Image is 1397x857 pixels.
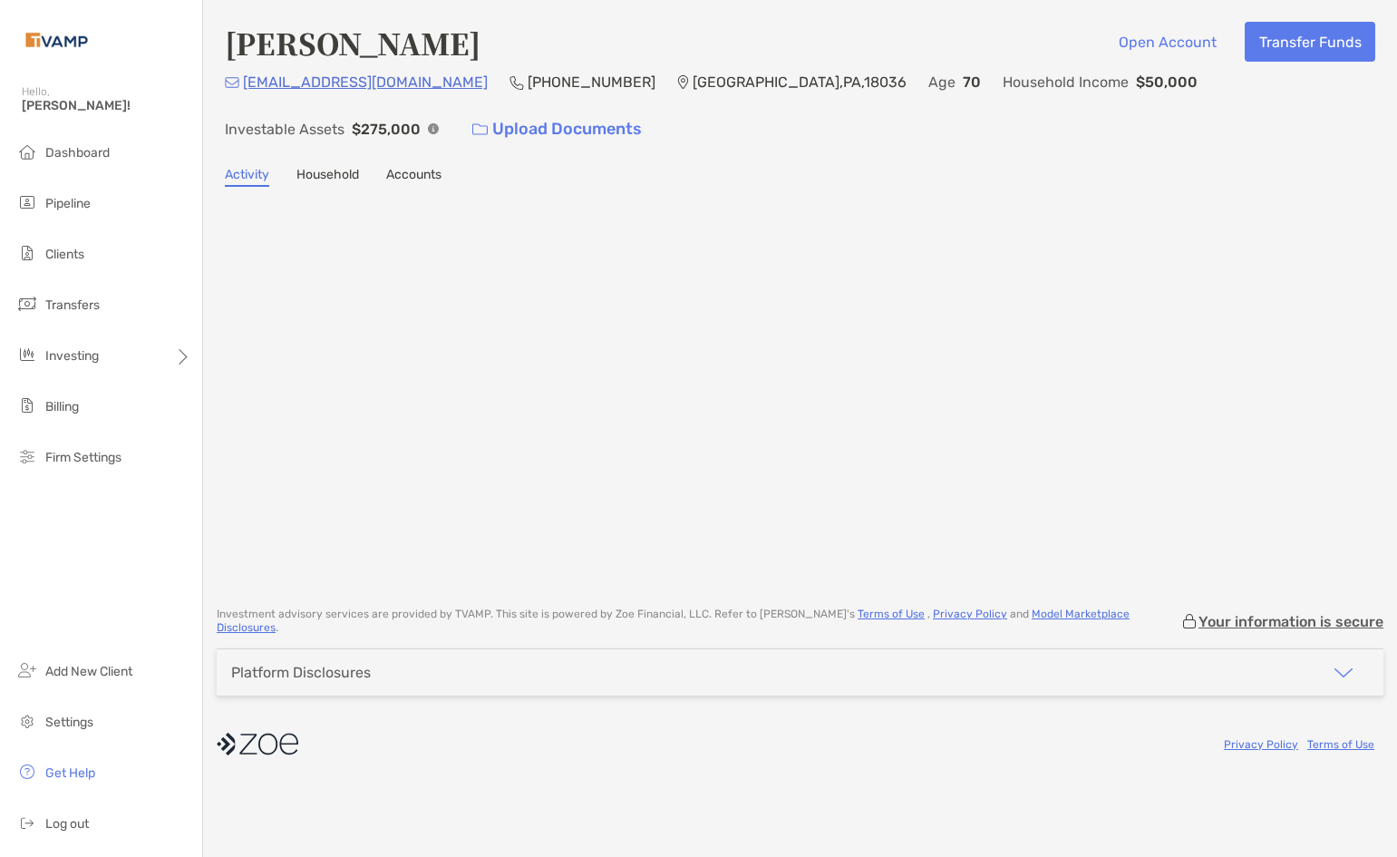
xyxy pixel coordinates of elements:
p: Age [928,71,956,93]
p: Household Income [1003,71,1129,93]
p: $275,000 [352,118,421,141]
p: [EMAIL_ADDRESS][DOMAIN_NAME] [243,71,488,93]
img: Zoe Logo [22,7,92,73]
img: company logo [217,724,298,764]
a: Privacy Policy [933,608,1007,620]
span: Dashboard [45,145,110,161]
img: investing icon [16,344,38,365]
img: button icon [472,123,488,136]
span: Investing [45,348,99,364]
img: firm-settings icon [16,445,38,467]
a: Household [296,167,359,187]
a: Upload Documents [461,110,654,149]
p: 70 [963,71,981,93]
span: Add New Client [45,664,132,679]
a: Accounts [386,167,441,187]
img: Info Icon [428,123,439,134]
span: Transfers [45,297,100,313]
p: Investment advisory services are provided by TVAMP . This site is powered by Zoe Financial, LLC. ... [217,608,1180,635]
img: get-help icon [16,761,38,783]
a: Terms of Use [1307,738,1374,751]
a: Model Marketplace Disclosures [217,608,1130,634]
span: Billing [45,399,79,414]
img: logout icon [16,812,38,833]
img: settings icon [16,710,38,732]
span: Firm Settings [45,450,121,465]
span: Log out [45,816,89,832]
h4: [PERSON_NAME] [225,22,480,63]
a: Privacy Policy [1224,738,1298,751]
span: [PERSON_NAME]! [22,98,191,113]
p: Investable Assets [225,118,344,141]
span: Settings [45,715,93,730]
p: Your information is secure [1198,613,1383,630]
img: icon arrow [1333,662,1354,684]
img: billing icon [16,394,38,416]
img: Phone Icon [509,75,524,90]
button: Open Account [1104,22,1230,62]
a: Terms of Use [858,608,925,620]
img: dashboard icon [16,141,38,162]
a: Activity [225,167,269,187]
img: transfers icon [16,293,38,315]
img: Email Icon [225,77,239,88]
img: add_new_client icon [16,659,38,681]
p: [PHONE_NUMBER] [528,71,655,93]
img: clients icon [16,242,38,264]
img: pipeline icon [16,191,38,213]
span: Clients [45,247,84,262]
p: $50,000 [1136,71,1198,93]
span: Get Help [45,765,95,781]
img: Location Icon [677,75,689,90]
span: Pipeline [45,196,91,211]
div: Platform Disclosures [231,664,371,681]
button: Transfer Funds [1245,22,1375,62]
p: [GEOGRAPHIC_DATA] , PA , 18036 [693,71,907,93]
